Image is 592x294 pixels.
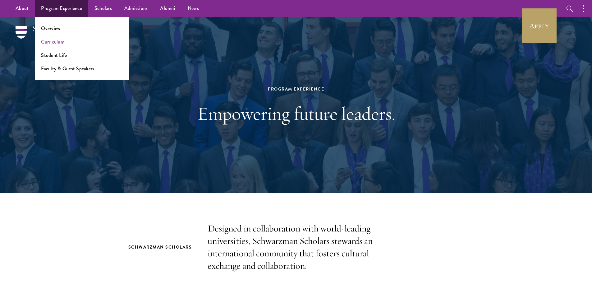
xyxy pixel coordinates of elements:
[208,222,385,272] p: Designed in collaboration with world-leading universities, Schwarzman Scholars stewards an intern...
[522,8,557,43] a: Apply
[189,85,403,93] div: Program Experience
[189,102,403,125] h1: Empowering future leaders.
[41,25,60,32] a: Overview
[41,38,64,45] a: Curriculum
[41,65,94,72] a: Faculty & Guest Speakers
[41,52,67,59] a: Student Life
[16,26,81,48] img: Schwarzman Scholars
[128,243,195,251] h2: Schwarzman Scholars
